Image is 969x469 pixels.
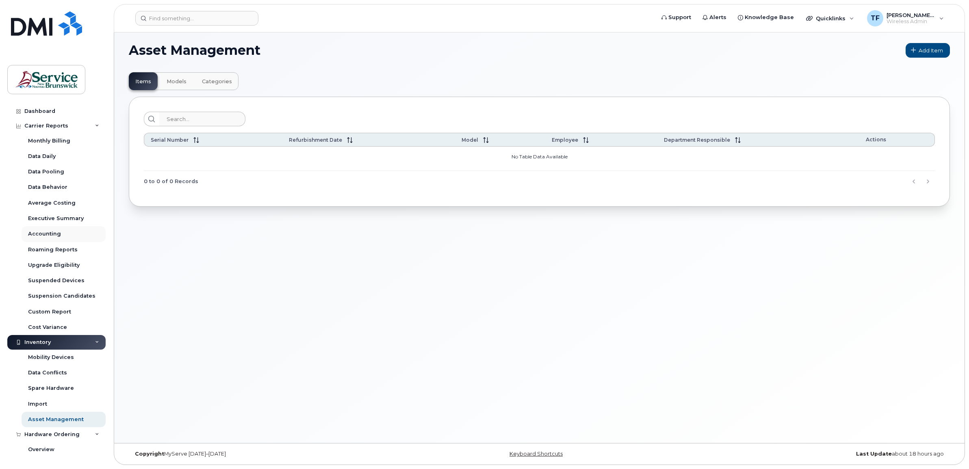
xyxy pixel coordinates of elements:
div: MyServe [DATE]–[DATE] [129,451,403,457]
a: Keyboard Shortcuts [509,451,563,457]
input: Search... [159,112,245,126]
span: Models [167,78,186,85]
span: Asset Management [129,44,260,56]
span: Actions [866,136,886,143]
span: Add Item [919,47,943,54]
strong: Copyright [135,451,164,457]
div: about 18 hours ago [676,451,950,457]
strong: Last Update [856,451,892,457]
span: Employee [552,137,578,143]
a: Add Item [906,43,950,58]
span: 0 to 0 of 0 Records [144,175,198,188]
span: Categories [202,78,232,85]
td: No Table Data Available [144,147,935,171]
span: Serial Number [151,137,189,143]
span: Department Responsible [664,137,730,143]
span: Model [462,137,478,143]
span: Refurbishment Date [289,137,342,143]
